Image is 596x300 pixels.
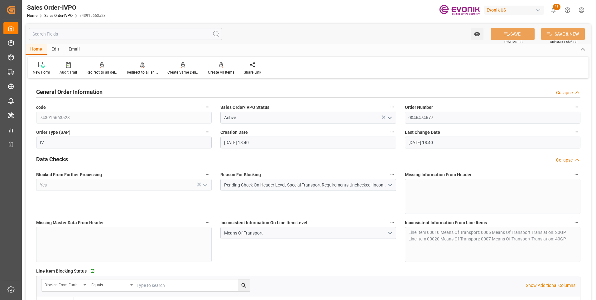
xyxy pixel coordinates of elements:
input: DD.MM.YYYY HH:MM [220,137,396,148]
button: Inconsistent Information On Line Item Level [388,218,396,226]
span: Missing Master Data From Header [36,220,104,226]
h2: Data Checks [36,155,68,163]
span: Order Number [405,104,433,111]
p: Show Additional Columns [526,282,575,289]
button: open menu [88,279,135,291]
span: code [36,104,46,111]
button: open menu [220,179,396,191]
div: Audit Trail [60,70,77,75]
button: Help Center [560,3,574,17]
div: Share Link [244,70,261,75]
button: Sales Order/IVPO Status [388,103,396,111]
div: Create All Items [208,70,234,75]
button: Inconsistent Information From Line Items [572,218,580,226]
h2: General Order Information [36,88,103,96]
span: 18 [553,4,560,10]
div: Edit [47,44,64,55]
span: Last Change Date [405,129,440,136]
div: Redirect to all deliveries [86,70,118,75]
button: SAVE [491,28,535,40]
div: Sales Order-IVPO [27,3,106,12]
input: Type to search [135,279,250,291]
button: Last Change Date [572,128,580,136]
span: Line Item Blocking Status [36,268,87,274]
span: Missing Information From Header [405,172,472,178]
button: Evonik US [484,4,546,16]
span: Creation Date [220,129,248,136]
span: Inconsistent Information On Line Item Level [220,220,307,226]
div: Collapse [556,90,573,96]
span: Order Type (SAP) [36,129,70,136]
div: Create Same Delivery Date [167,70,199,75]
a: Sales Order-IVPO [44,13,73,18]
span: Sales Order/IVPO Status [220,104,269,111]
span: Inconsistent Information From Line Items [405,220,487,226]
span: Blocked From Further Processing [36,172,102,178]
button: open menu [384,113,394,123]
button: Creation Date [388,128,396,136]
img: Evonik-brand-mark-Deep-Purple-RGB.jpeg_1700498283.jpeg [439,5,480,16]
div: Redirect to all shipments [127,70,158,75]
button: Order Number [572,103,580,111]
span: Ctrl/CMD + Shift + S [550,40,577,44]
button: open menu [471,28,483,40]
div: Equals [91,281,128,288]
div: New Form [33,70,50,75]
div: Evonik US [484,6,544,15]
button: Order Type (SAP) [204,128,212,136]
button: open menu [200,180,209,190]
a: Home [27,13,37,18]
button: code [204,103,212,111]
div: Pending Check On Header Level, Special Transport Requirements Unchecked, Inconsistent Information... [224,182,387,188]
span: Reason For Blocking [220,172,261,178]
button: Reason For Blocking [388,170,396,178]
div: Home [26,44,47,55]
div: Blocked From Further Processing [45,281,81,288]
button: open menu [41,279,88,291]
div: Means Of Transport [224,230,387,236]
button: search button [238,279,250,291]
button: open menu [220,227,396,239]
button: show 18 new notifications [546,3,560,17]
div: Collapse [556,157,573,163]
input: Search Fields [29,28,222,40]
span: Ctrl/CMD + S [504,40,522,44]
button: SAVE & NEW [541,28,585,40]
button: Missing Master Data From Header [204,218,212,226]
button: Missing Information From Header [572,170,580,178]
input: DD.MM.YYYY HH:MM [405,137,580,148]
div: Email [64,44,84,55]
button: Blocked From Further Processing [204,170,212,178]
